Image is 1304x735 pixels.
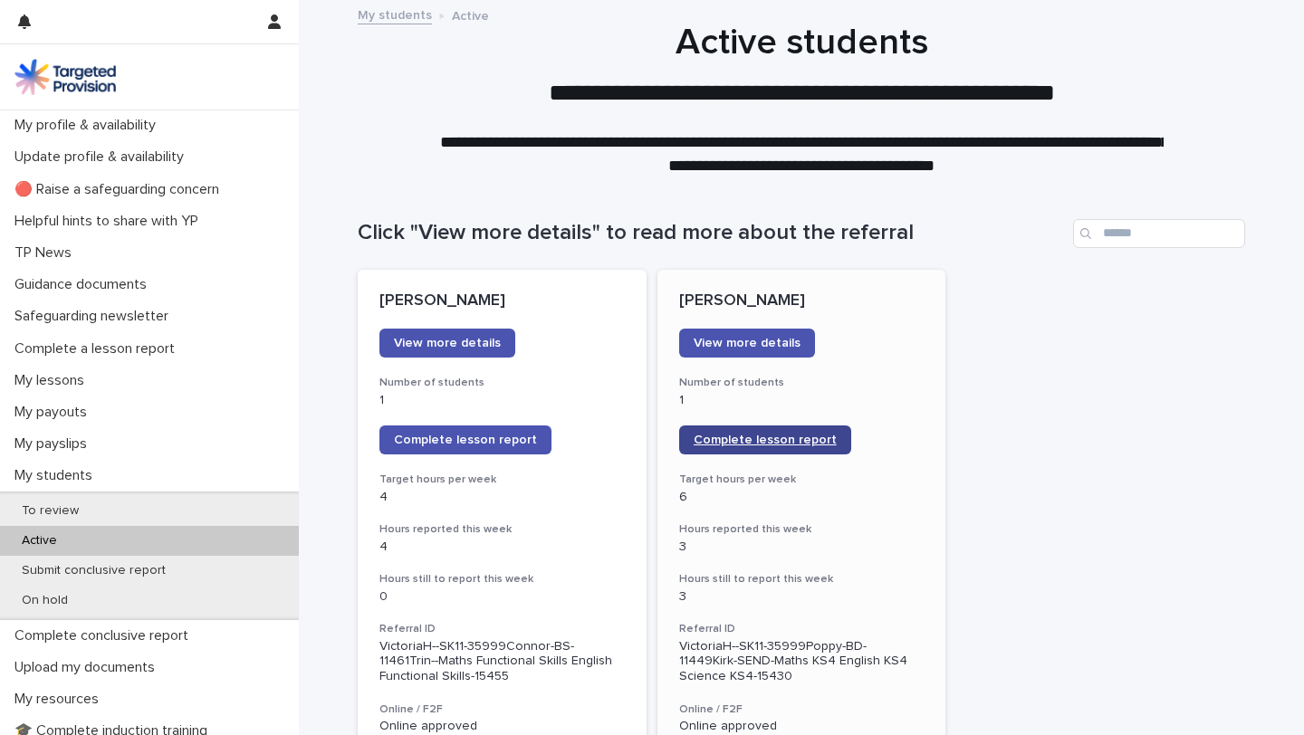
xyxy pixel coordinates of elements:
[7,181,234,198] p: 🔴 Raise a safeguarding concern
[7,435,101,453] p: My payslips
[379,291,625,311] p: [PERSON_NAME]
[394,337,501,349] span: View more details
[7,117,170,134] p: My profile & availability
[358,220,1066,246] h1: Click "View more details" to read more about the referral
[694,434,837,446] span: Complete lesson report
[14,59,116,95] img: M5nRWzHhSzIhMunXDL62
[679,639,925,684] p: VictoriaH--SK11-35999Poppy-BD-11449Kirk-SEND-Maths KS4 English KS4 Science KS4-15430
[7,533,72,549] p: Active
[7,467,107,484] p: My students
[679,472,925,487] h3: Target hours per week
[679,425,851,454] a: Complete lesson report
[679,376,925,390] h3: Number of students
[379,719,625,734] p: Online approved
[379,472,625,487] h3: Target hours per week
[7,659,169,676] p: Upload my documents
[679,539,925,555] p: 3
[7,276,161,293] p: Guidance documents
[679,622,925,636] h3: Referral ID
[379,539,625,555] p: 4
[7,503,93,519] p: To review
[679,522,925,537] h3: Hours reported this week
[7,627,203,644] p: Complete conclusive report
[679,719,925,734] p: Online approved
[679,572,925,587] h3: Hours still to report this week
[7,148,198,166] p: Update profile & availability
[679,329,815,358] a: View more details
[7,691,113,708] p: My resources
[679,702,925,717] h3: Online / F2F
[7,404,101,421] p: My payouts
[679,589,925,605] p: 3
[379,572,625,587] h3: Hours still to report this week
[7,593,82,608] p: On hold
[379,490,625,505] p: 4
[7,563,180,578] p: Submit conclusive report
[379,589,625,605] p: 0
[7,372,99,389] p: My lessons
[379,702,625,717] h3: Online / F2F
[1073,219,1245,248] input: Search
[679,291,925,311] p: [PERSON_NAME]
[379,522,625,537] h3: Hours reported this week
[358,4,432,24] a: My students
[679,393,925,408] p: 1
[694,337,801,349] span: View more details
[452,5,489,24] p: Active
[379,329,515,358] a: View more details
[7,213,213,230] p: Helpful hints to share with YP
[7,308,183,325] p: Safeguarding newsletter
[379,622,625,636] h3: Referral ID
[379,376,625,390] h3: Number of students
[358,21,1245,64] h1: Active students
[379,425,551,454] a: Complete lesson report
[679,490,925,505] p: 6
[394,434,537,446] span: Complete lesson report
[379,639,625,684] p: VictoriaH--SK11-35999Connor-BS-11461Trin--Maths Functional Skills English Functional Skills-15455
[7,340,189,358] p: Complete a lesson report
[379,393,625,408] p: 1
[7,244,86,262] p: TP News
